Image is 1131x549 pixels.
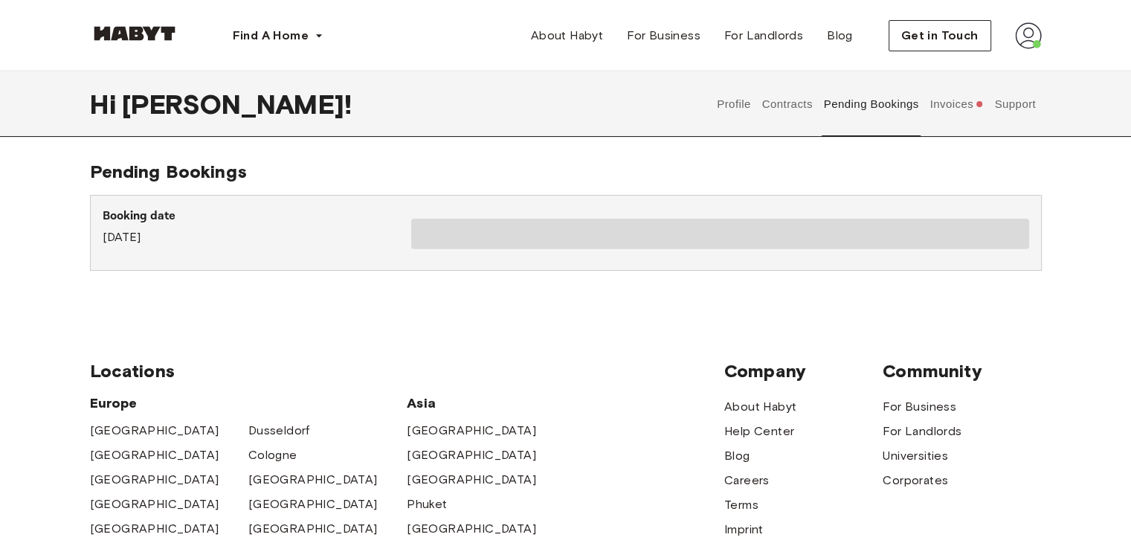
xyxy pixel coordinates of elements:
button: Get in Touch [889,20,991,51]
span: Find A Home [233,27,309,45]
button: Profile [715,71,753,137]
span: Pending Bookings [90,161,247,182]
a: Terms [724,496,758,514]
img: avatar [1015,22,1042,49]
a: [GEOGRAPHIC_DATA] [90,446,219,464]
a: [GEOGRAPHIC_DATA] [248,495,378,513]
a: Careers [724,472,770,489]
a: Imprint [724,521,764,539]
a: Blog [724,447,750,465]
a: [GEOGRAPHIC_DATA] [90,520,219,538]
span: Blog [827,27,853,45]
a: For Business [615,21,712,51]
a: Help Center [724,423,794,440]
span: Europe [90,394,407,412]
img: Habyt [90,26,179,41]
div: user profile tabs [712,71,1042,137]
a: Phuket [407,495,447,513]
button: Invoices [928,71,985,137]
a: About Habyt [724,398,796,416]
a: About Habyt [519,21,615,51]
span: Community [883,360,1041,382]
span: For Landlords [724,27,803,45]
a: Cologne [248,446,297,464]
a: For Landlords [883,423,961,440]
a: Blog [815,21,865,51]
a: [GEOGRAPHIC_DATA] [407,422,536,440]
a: [GEOGRAPHIC_DATA] [248,520,378,538]
button: Contracts [760,71,814,137]
span: [PERSON_NAME] ! [122,89,352,120]
a: Corporates [883,472,948,489]
a: [GEOGRAPHIC_DATA] [407,520,536,538]
span: Company [724,360,883,382]
a: [GEOGRAPHIC_DATA] [90,495,219,513]
span: Hi [90,89,122,120]
button: Find A Home [221,21,335,51]
a: [GEOGRAPHIC_DATA] [90,422,219,440]
a: Dusseldorf [248,422,310,440]
span: Locations [90,360,724,382]
button: Pending Bookings [822,71,921,137]
span: Get in Touch [901,27,979,45]
span: Asia [407,394,565,412]
div: [DATE] [103,208,411,246]
a: For Landlords [712,21,815,51]
button: Support [993,71,1038,137]
span: About Habyt [531,27,603,45]
a: [GEOGRAPHIC_DATA] [248,471,378,489]
a: [GEOGRAPHIC_DATA] [407,471,536,489]
a: [GEOGRAPHIC_DATA] [407,446,536,464]
a: For Business [883,398,956,416]
a: Universities [883,447,948,465]
p: Booking date [103,208,411,225]
a: [GEOGRAPHIC_DATA] [90,471,219,489]
span: For Business [627,27,700,45]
